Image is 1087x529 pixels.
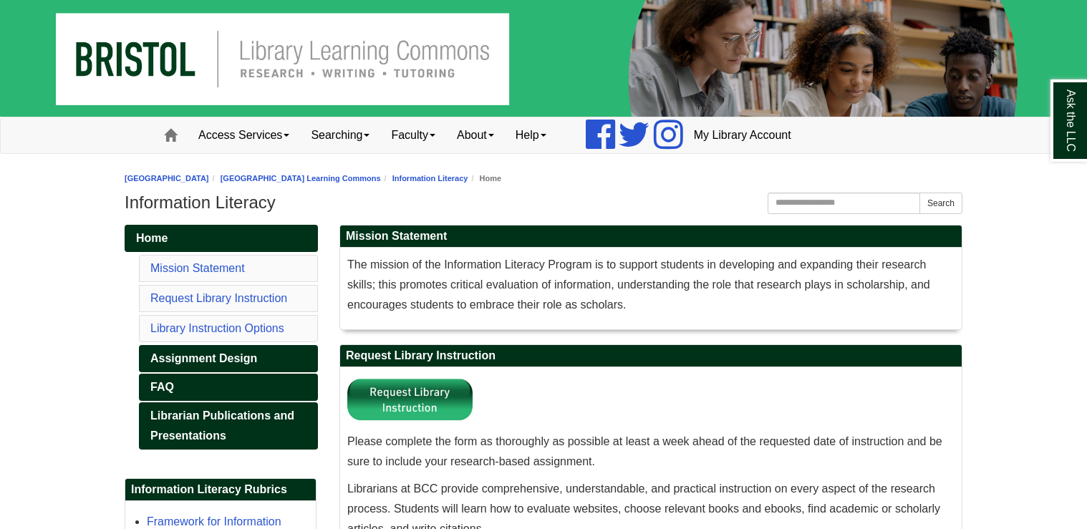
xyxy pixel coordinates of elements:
[683,117,802,153] a: My Library Account
[919,193,962,214] button: Search
[340,225,962,248] h2: Mission Statement
[347,435,942,467] span: Please complete the form as thoroughly as possible at least a week ahead of the requested date of...
[340,345,962,367] h2: Request Library Instruction
[347,374,473,424] img: Library Instruction Button
[125,225,318,252] a: Home
[139,374,318,401] a: FAQ
[505,117,557,153] a: Help
[150,322,284,334] a: Library Instruction Options
[446,117,505,153] a: About
[221,174,381,183] a: [GEOGRAPHIC_DATA] Learning Commons
[125,479,316,501] h2: Information Literacy Rubrics
[380,117,446,153] a: Faculty
[188,117,300,153] a: Access Services
[125,172,962,185] nav: breadcrumb
[150,292,287,304] a: Request Library Instruction
[136,232,168,244] span: Home
[139,345,318,372] a: Assignment Design
[150,262,245,274] a: Mission Statement
[139,402,318,450] a: Librarian Publications and Presentations
[347,258,930,311] span: The mission of the Information Literacy Program is to support students in developing and expandin...
[468,172,501,185] li: Home
[125,193,962,213] h1: Information Literacy
[300,117,380,153] a: Searching
[392,174,468,183] a: Information Literacy
[125,174,209,183] a: [GEOGRAPHIC_DATA]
